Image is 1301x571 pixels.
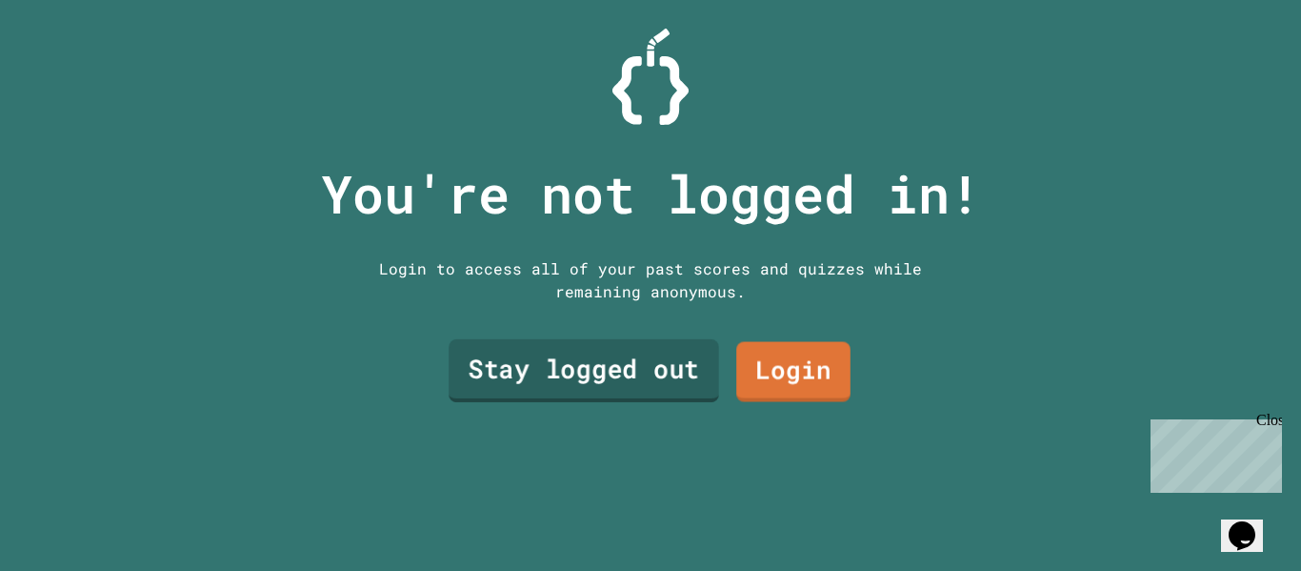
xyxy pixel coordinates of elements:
img: Logo.svg [612,29,689,125]
a: Login [736,342,851,402]
div: Chat with us now!Close [8,8,131,121]
iframe: chat widget [1221,495,1282,552]
p: You're not logged in! [321,154,981,234]
div: Login to access all of your past scores and quizzes while remaining anonymous. [365,257,936,303]
a: Stay logged out [449,339,719,402]
iframe: chat widget [1143,412,1282,493]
